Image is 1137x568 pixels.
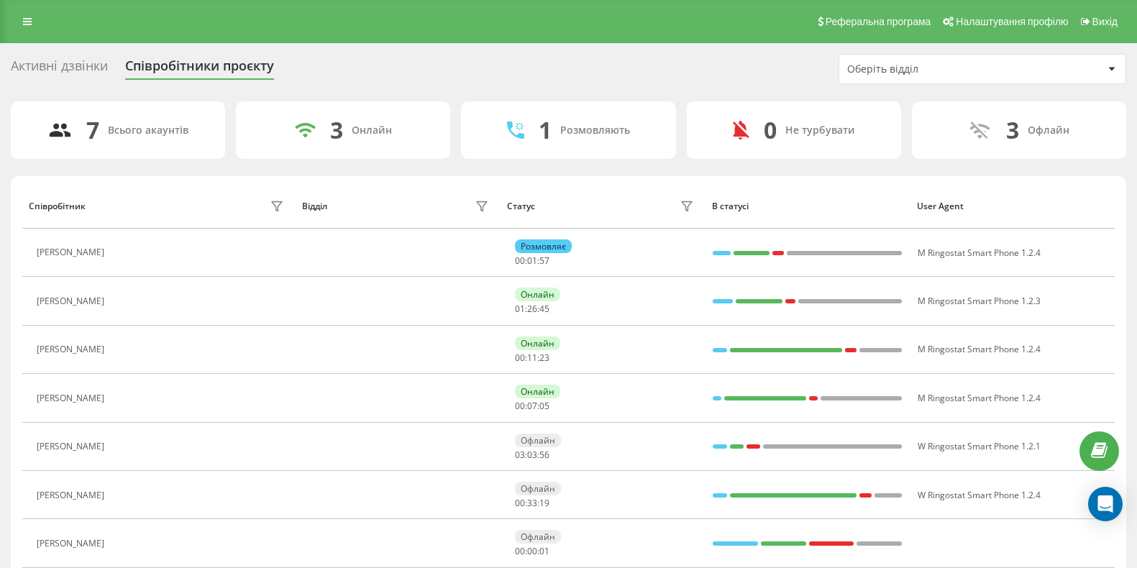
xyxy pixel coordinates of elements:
div: Оберіть відділ [847,63,1019,75]
div: 7 [86,116,99,144]
span: 11 [527,352,537,364]
span: 07 [527,400,537,412]
span: M Ringostat Smart Phone 1.2.3 [918,295,1041,307]
span: 00 [515,400,525,412]
div: Не турбувати [785,124,855,137]
span: 00 [515,545,525,557]
span: 03 [515,449,525,461]
div: [PERSON_NAME] [37,539,108,549]
span: M Ringostat Smart Phone 1.2.4 [918,343,1041,355]
span: M Ringostat Smart Phone 1.2.4 [918,392,1041,404]
span: 26 [527,303,537,315]
div: : : [515,256,549,266]
span: Налаштування профілю [956,16,1068,27]
div: Офлайн [515,482,561,495]
div: Open Intercom Messenger [1088,487,1123,521]
span: 23 [539,352,549,364]
div: [PERSON_NAME] [37,344,108,354]
div: Розмовляють [560,124,630,137]
span: 57 [539,255,549,267]
span: 19 [539,497,549,509]
div: Активні дзвінки [11,58,108,81]
span: 01 [527,255,537,267]
span: Вихід [1092,16,1118,27]
div: User Agent [917,201,1108,211]
div: : : [515,546,549,556]
div: В статусі [712,201,903,211]
span: 00 [527,545,537,557]
div: Онлайн [515,288,560,301]
span: 00 [515,497,525,509]
div: : : [515,498,549,508]
span: 05 [539,400,549,412]
div: 3 [1006,116,1019,144]
div: Всього акаунтів [108,124,188,137]
span: 03 [527,449,537,461]
span: 33 [527,497,537,509]
div: Онлайн [515,336,560,350]
div: 0 [764,116,777,144]
div: 1 [539,116,552,144]
span: 45 [539,303,549,315]
div: 3 [330,116,343,144]
span: W Ringostat Smart Phone 1.2.1 [918,440,1041,452]
span: 00 [515,352,525,364]
div: [PERSON_NAME] [37,296,108,306]
span: 01 [515,303,525,315]
div: Відділ [302,201,327,211]
div: Статус [507,201,535,211]
div: Онлайн [352,124,392,137]
div: Розмовляє [515,239,572,253]
div: Співробітники проєкту [125,58,274,81]
span: W Ringostat Smart Phone 1.2.4 [918,489,1041,501]
div: Онлайн [515,385,560,398]
span: Реферальна програма [826,16,931,27]
div: : : [515,353,549,363]
div: [PERSON_NAME] [37,441,108,452]
div: : : [515,401,549,411]
div: : : [515,304,549,314]
span: 00 [515,255,525,267]
span: 01 [539,545,549,557]
div: Офлайн [515,530,561,544]
div: Офлайн [1028,124,1069,137]
span: M Ringostat Smart Phone 1.2.4 [918,247,1041,259]
div: Співробітник [29,201,86,211]
div: [PERSON_NAME] [37,393,108,403]
div: Офлайн [515,434,561,447]
div: [PERSON_NAME] [37,490,108,500]
span: 56 [539,449,549,461]
div: : : [515,450,549,460]
div: [PERSON_NAME] [37,247,108,257]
